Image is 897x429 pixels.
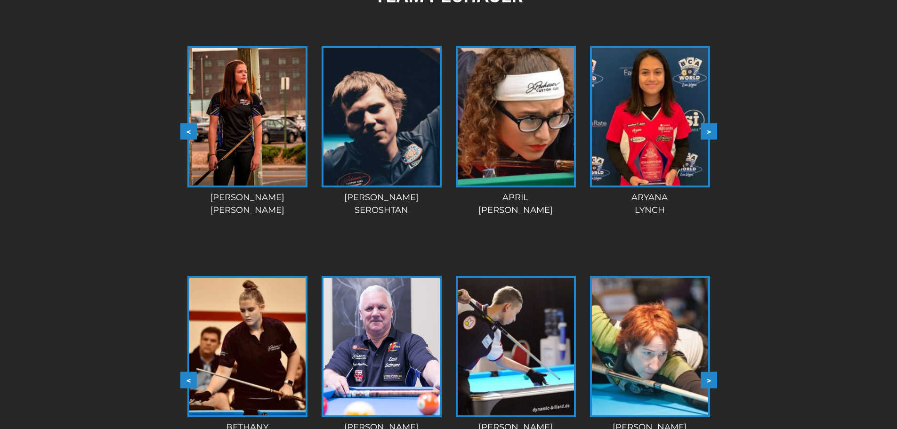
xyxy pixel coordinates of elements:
img: April-225x320.jpg [457,48,574,186]
a: [PERSON_NAME]Seroshtan [318,46,444,217]
button: > [701,372,717,389]
img: andrei-1-225x320.jpg [323,48,439,186]
div: [PERSON_NAME] Seroshtan [318,191,444,217]
div: Carousel Navigation [180,372,717,389]
button: < [180,372,197,389]
img: Emil-Schranz-1-e1565199732622.jpg [323,278,440,415]
img: Andrei-Dzuskaev-225x320.jpg [458,278,574,415]
a: AryanaLynch [586,46,713,217]
a: April[PERSON_NAME] [452,46,579,217]
div: [PERSON_NAME] [PERSON_NAME] [184,191,310,217]
div: Aryana Lynch [586,191,713,217]
img: amanda-c-1-e1555337534391.jpg [189,48,305,186]
div: Carousel Navigation [180,123,717,139]
img: manou-5-225x320.jpg [592,278,708,415]
a: [PERSON_NAME][PERSON_NAME] [184,46,310,217]
div: April [PERSON_NAME] [452,191,579,217]
button: > [701,123,717,139]
img: bethany-tate-1-225x320.jpg [189,278,306,415]
button: < [180,123,197,139]
img: aryana-bca-win-2-1-e1564582366468-225x320.jpg [591,48,708,186]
